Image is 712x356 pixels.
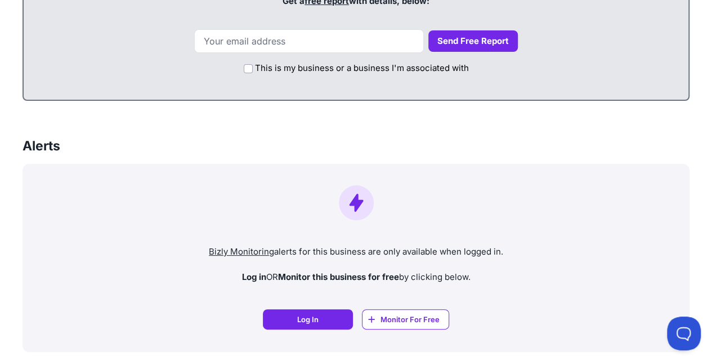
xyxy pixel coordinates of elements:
[278,272,399,282] strong: Monitor this business for free
[667,317,701,350] iframe: Toggle Customer Support
[32,271,680,284] p: OR by clicking below.
[263,309,353,330] a: Log In
[242,272,266,282] strong: Log in
[428,30,518,52] button: Send Free Report
[32,246,680,259] p: alerts for this business are only available when logged in.
[209,246,274,257] a: Bizly Monitoring
[362,309,449,330] a: Monitor For Free
[255,62,469,75] label: This is my business or a business I'm associated with
[297,314,319,325] span: Log In
[380,314,440,325] span: Monitor For Free
[23,137,60,155] h3: Alerts
[194,29,424,53] input: Your email address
